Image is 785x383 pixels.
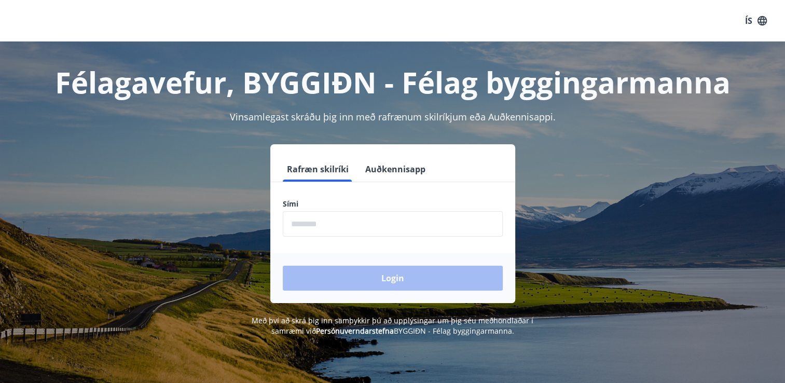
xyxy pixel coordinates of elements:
[283,157,353,182] button: Rafræn skilríki
[32,62,754,102] h1: Félagavefur, BYGGIÐN - Félag byggingarmanna
[316,326,394,336] a: Persónuverndarstefna
[283,199,503,209] label: Sími
[361,157,430,182] button: Auðkennisapp
[230,111,556,123] span: Vinsamlegast skráðu þig inn með rafrænum skilríkjum eða Auðkennisappi.
[252,316,533,336] span: Með því að skrá þig inn samþykkir þú að upplýsingar um þig séu meðhöndlaðar í samræmi við BYGGIÐN...
[739,11,773,30] button: ÍS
